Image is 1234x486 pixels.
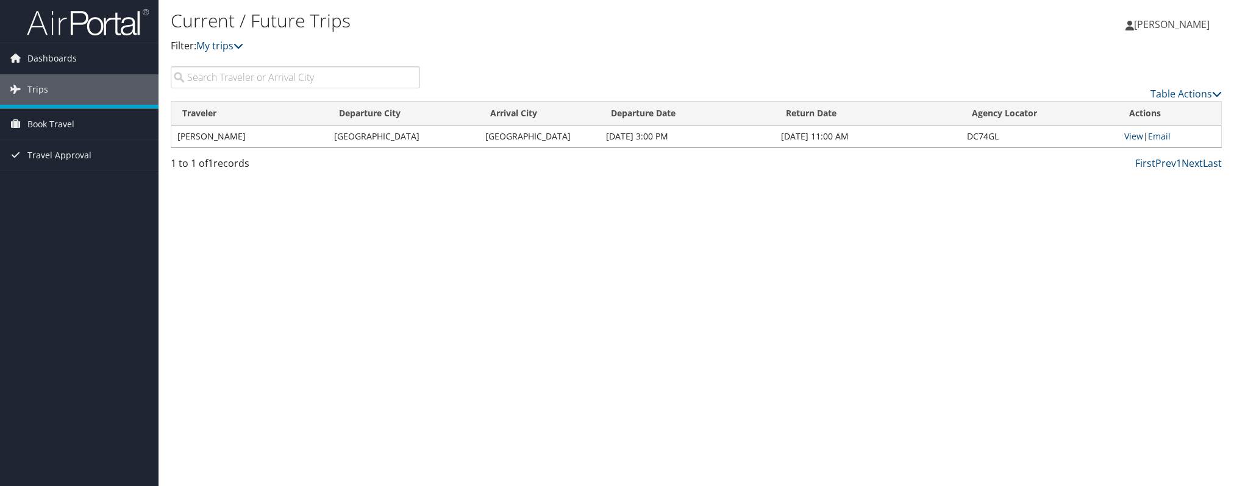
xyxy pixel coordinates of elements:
[27,43,77,74] span: Dashboards
[171,125,328,147] td: [PERSON_NAME]
[171,38,871,54] p: Filter:
[1176,157,1182,170] a: 1
[196,39,243,52] a: My trips
[600,125,775,147] td: [DATE] 3:00 PM
[1118,102,1221,125] th: Actions
[328,125,480,147] td: [GEOGRAPHIC_DATA]
[961,125,1118,147] td: DC74GL
[27,140,91,171] span: Travel Approval
[171,8,871,33] h1: Current / Future Trips
[208,157,213,170] span: 1
[775,125,961,147] td: [DATE] 11:00 AM
[328,102,480,125] th: Departure City: activate to sort column ascending
[479,102,599,125] th: Arrival City: activate to sort column ascending
[1135,157,1155,170] a: First
[961,102,1118,125] th: Agency Locator: activate to sort column ascending
[1118,125,1221,147] td: |
[1148,130,1171,142] a: Email
[1155,157,1176,170] a: Prev
[1182,157,1203,170] a: Next
[27,74,48,105] span: Trips
[479,125,599,147] td: [GEOGRAPHIC_DATA]
[1134,18,1210,31] span: [PERSON_NAME]
[27,8,149,37] img: airportal-logo.png
[171,156,420,177] div: 1 to 1 of records
[27,109,74,139] span: Book Travel
[1150,87,1222,100] a: Table Actions
[1125,6,1222,43] a: [PERSON_NAME]
[171,66,420,88] input: Search Traveler or Arrival City
[1203,157,1222,170] a: Last
[171,102,328,125] th: Traveler: activate to sort column ascending
[775,102,961,125] th: Return Date: activate to sort column ascending
[600,102,775,125] th: Departure Date: activate to sort column descending
[1124,130,1143,142] a: View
